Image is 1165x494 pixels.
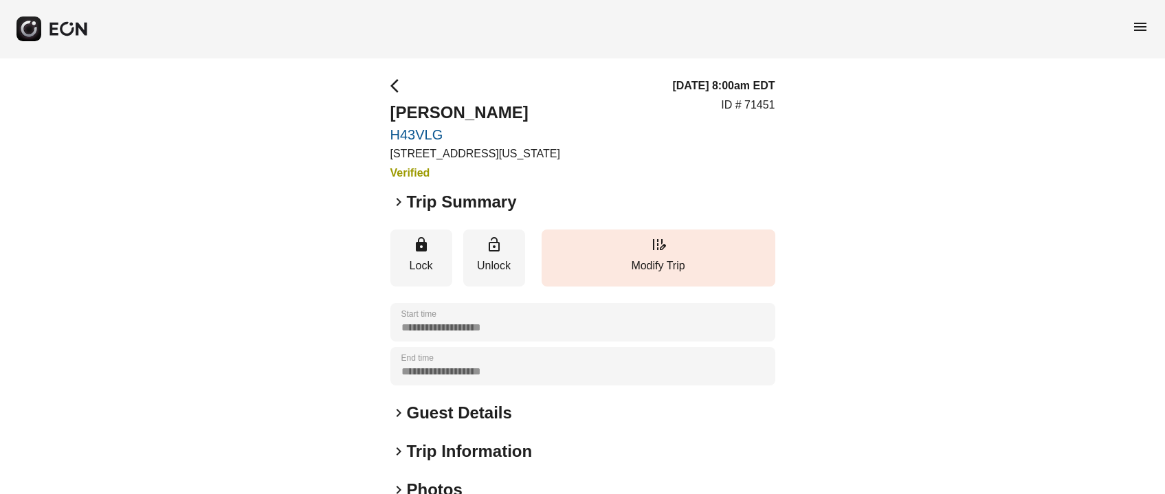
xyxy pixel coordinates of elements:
[486,236,502,253] span: lock_open
[542,229,775,287] button: Modify Trip
[390,229,452,287] button: Lock
[1132,19,1149,35] span: menu
[650,236,667,253] span: edit_road
[390,405,407,421] span: keyboard_arrow_right
[397,258,445,274] p: Lock
[672,78,775,94] h3: [DATE] 8:00am EDT
[407,191,517,213] h2: Trip Summary
[407,440,533,462] h2: Trip Information
[390,146,560,162] p: [STREET_ADDRESS][US_STATE]
[407,402,512,424] h2: Guest Details
[390,78,407,94] span: arrow_back_ios
[390,165,560,181] h3: Verified
[548,258,768,274] p: Modify Trip
[390,102,560,124] h2: [PERSON_NAME]
[470,258,518,274] p: Unlock
[390,443,407,460] span: keyboard_arrow_right
[390,126,560,143] a: H43VLG
[463,229,525,287] button: Unlock
[413,236,430,253] span: lock
[390,194,407,210] span: keyboard_arrow_right
[721,97,775,113] p: ID # 71451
